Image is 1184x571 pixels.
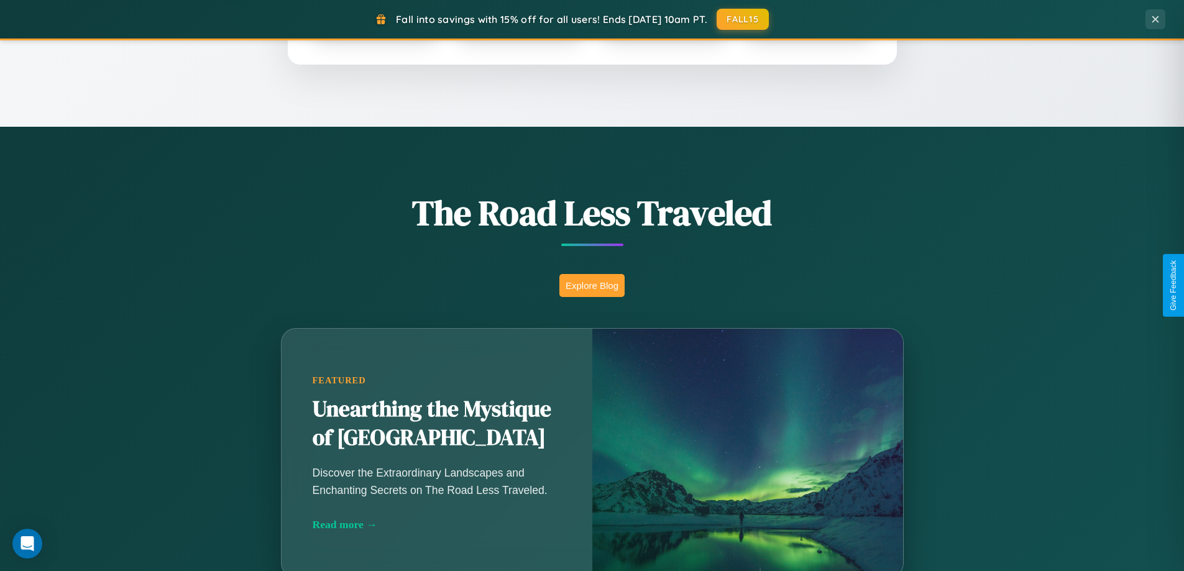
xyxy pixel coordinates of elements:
div: Read more → [313,518,561,531]
div: Open Intercom Messenger [12,529,42,559]
div: Give Feedback [1169,260,1178,311]
div: Featured [313,375,561,386]
p: Discover the Extraordinary Landscapes and Enchanting Secrets on The Road Less Traveled. [313,464,561,499]
button: FALL15 [717,9,769,30]
button: Explore Blog [559,274,625,297]
h2: Unearthing the Mystique of [GEOGRAPHIC_DATA] [313,395,561,452]
h1: The Road Less Traveled [219,189,965,237]
span: Fall into savings with 15% off for all users! Ends [DATE] 10am PT. [396,13,707,25]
